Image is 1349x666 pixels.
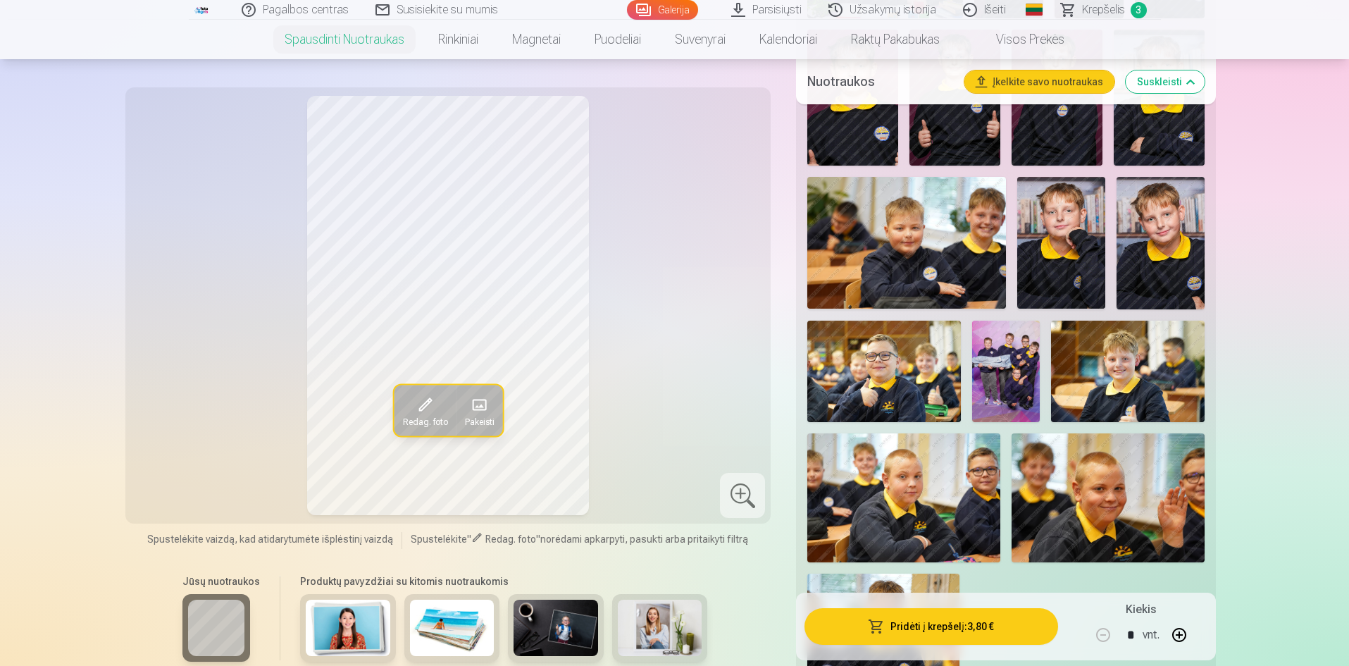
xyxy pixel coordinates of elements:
span: Redag. foto [402,416,447,427]
button: Įkelkite savo nuotraukas [964,70,1114,93]
span: Spustelėkite vaizdą, kad atidarytumėte išplėstinį vaizdą [147,532,393,546]
img: /fa2 [194,6,210,14]
span: Redag. foto [485,534,536,545]
span: Pakeisti [464,416,494,427]
a: Suvenyrai [658,20,742,59]
a: Visos prekės [957,20,1081,59]
div: vnt. [1143,618,1160,652]
h5: Nuotraukos [807,72,952,92]
h6: Jūsų nuotraukos [182,574,260,588]
span: 3 [1131,2,1147,18]
h5: Kiekis [1126,601,1156,618]
span: norėdami apkarpyti, pasukti arba pritaikyti filtrą [540,534,748,545]
a: Magnetai [495,20,578,59]
a: Rinkiniai [421,20,495,59]
span: Krepšelis [1082,1,1125,18]
span: Spustelėkite [411,534,467,545]
h6: Produktų pavyzdžiai su kitomis nuotraukomis [294,574,713,588]
a: Raktų pakabukas [834,20,957,59]
span: " [536,534,540,545]
a: Kalendoriai [742,20,834,59]
button: Suskleisti [1126,70,1205,93]
button: Redag. foto [394,385,456,436]
button: Pridėti į krepšelį:3,80 € [804,608,1057,645]
a: Puodeliai [578,20,658,59]
a: Spausdinti nuotraukas [268,20,421,59]
span: " [467,534,471,545]
button: Pakeisti [456,385,502,436]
